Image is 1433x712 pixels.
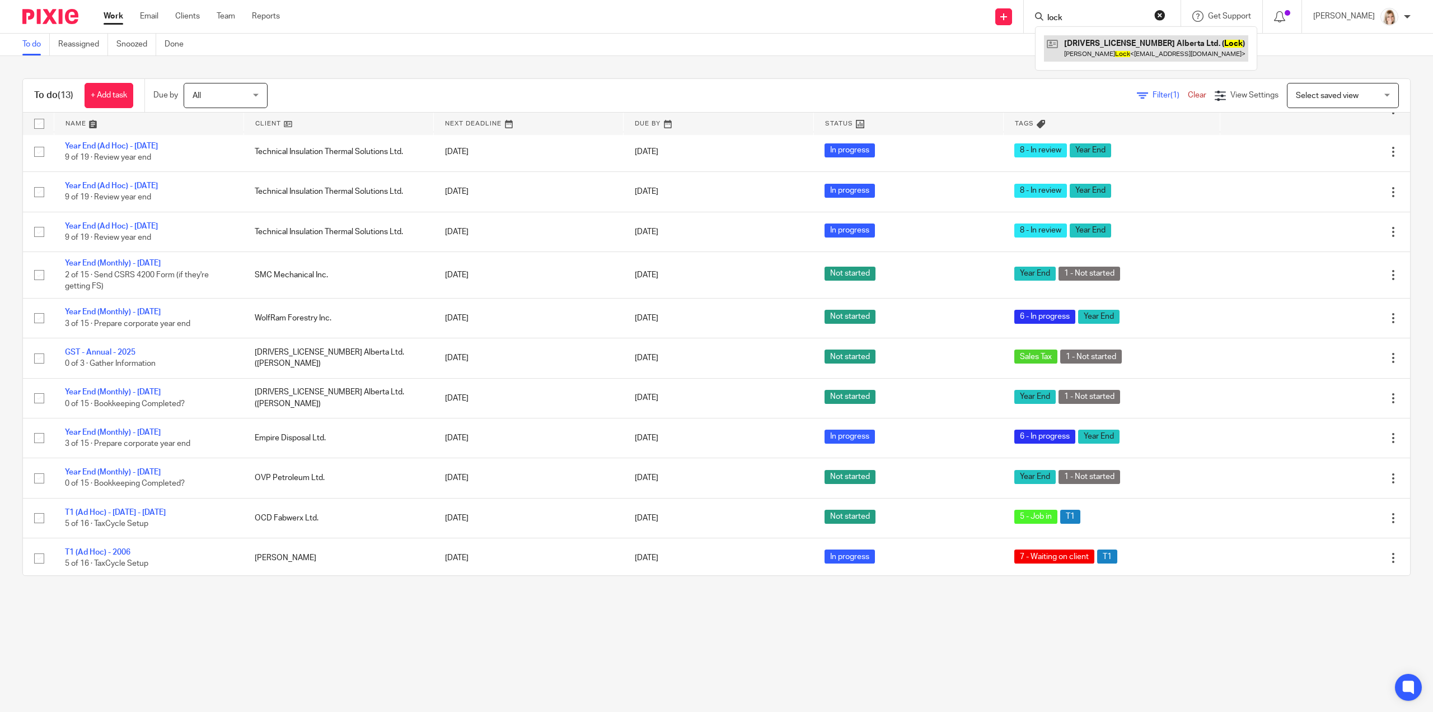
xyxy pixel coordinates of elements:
span: 1 - Not started [1060,350,1122,364]
span: 7 - Waiting on client [1014,550,1094,564]
span: 1 - Not started [1059,390,1120,404]
span: [DATE] [635,474,658,482]
td: [DATE] [434,252,624,298]
a: Year End (Ad Hoc) - [DATE] [65,142,158,150]
a: Year End (Monthly) - [DATE] [65,468,161,476]
td: OVP Petroleum Ltd. [243,458,433,498]
span: 8 - In review [1014,184,1067,198]
img: Tayler%20Headshot%20Compressed%20Resized%202.jpg [1380,8,1398,26]
a: Work [104,11,123,22]
span: 9 of 19 · Review year end [65,234,151,241]
a: T1 (Ad Hoc) - [DATE] - [DATE] [65,509,166,516]
span: Select saved view [1296,92,1359,100]
span: View Settings [1230,91,1279,99]
span: Year End [1014,390,1056,404]
a: Done [165,34,192,55]
span: All [193,92,201,100]
span: (1) [1170,91,1179,99]
span: 3 of 15 · Prepare corporate year end [65,440,190,448]
img: Pixie [22,9,78,24]
span: Tags [1015,120,1034,127]
span: Not started [825,350,875,364]
span: 8 - In review [1014,143,1067,157]
span: Year End [1014,470,1056,484]
td: [DRIVERS_LICENSE_NUMBER] Alberta Ltd. ([PERSON_NAME]) [243,338,433,378]
td: [DRIVERS_LICENSE_NUMBER] Alberta Ltd. ([PERSON_NAME]) [243,378,433,418]
a: Year End (Monthly) - [DATE] [65,429,161,436]
a: Clients [175,11,200,22]
span: Get Support [1208,12,1251,20]
a: Email [140,11,158,22]
span: [DATE] [635,314,658,322]
a: GST - Annual - 2025 [65,348,135,356]
span: [DATE] [635,354,658,362]
span: 0 of 15 · Bookkeeping Completed? [65,480,185,488]
a: Snoozed [116,34,156,55]
td: WolfRam Forestry Inc. [243,298,433,338]
span: Year End [1070,224,1111,238]
a: T1 (Ad Hoc) - 2006 [65,548,130,556]
span: Year End [1078,310,1120,324]
a: Year End (Monthly) - [DATE] [65,308,161,316]
td: OCD Fabwerx Ltd. [243,498,433,538]
a: Team [217,11,235,22]
span: [DATE] [635,434,658,442]
span: In progress [825,224,875,238]
td: [DATE] [434,172,624,212]
span: [DATE] [635,271,658,279]
button: Clear [1154,10,1165,21]
span: [DATE] [635,394,658,402]
a: Reports [252,11,280,22]
a: Reassigned [58,34,108,55]
span: 0 of 15 · Bookkeeping Completed? [65,400,185,408]
span: [DATE] [635,228,658,236]
a: + Add task [85,83,133,108]
td: [DATE] [434,132,624,171]
td: [PERSON_NAME] [243,538,433,578]
span: 6 - In progress [1014,310,1075,324]
span: Sales Tax [1014,350,1057,364]
span: In progress [825,430,875,444]
td: [DATE] [434,458,624,498]
span: In progress [825,143,875,157]
td: [DATE] [434,338,624,378]
span: Not started [825,470,875,484]
input: Search [1046,13,1147,24]
td: [DATE] [434,498,624,538]
span: [DATE] [635,188,658,196]
span: 9 of 19 · Review year end [65,153,151,161]
p: [PERSON_NAME] [1313,11,1375,22]
span: Not started [825,510,875,524]
span: T1 [1097,550,1117,564]
span: (13) [58,91,73,100]
span: 9 of 19 · Review year end [65,194,151,202]
span: 1 - Not started [1059,267,1120,281]
td: [DATE] [434,538,624,578]
span: 6 - In progress [1014,430,1075,444]
span: Not started [825,267,875,281]
span: [DATE] [635,514,658,522]
td: Technical Insulation Thermal Solutions Ltd. [243,172,433,212]
td: Technical Insulation Thermal Solutions Ltd. [243,132,433,171]
span: 5 - Job in [1014,510,1057,524]
a: Year End (Monthly) - [DATE] [65,259,161,267]
span: 8 - In review [1014,224,1067,238]
span: 3 of 15 · Prepare corporate year end [65,320,190,328]
a: Clear [1188,91,1206,99]
span: Year End [1014,267,1056,281]
td: [DATE] [434,378,624,418]
td: SMC Mechanical Inc. [243,252,433,298]
td: [DATE] [434,298,624,338]
span: [DATE] [635,554,658,562]
h1: To do [34,90,73,101]
td: Empire Disposal Ltd. [243,418,433,458]
td: Technical Insulation Thermal Solutions Ltd. [243,212,433,252]
span: Year End [1070,143,1111,157]
span: Not started [825,310,875,324]
span: Not started [825,390,875,404]
span: [DATE] [635,148,658,156]
span: Year End [1078,430,1120,444]
td: [DATE] [434,418,624,458]
span: 2 of 15 · Send CSRS 4200 Form (if they're getting FS) [65,271,209,291]
span: In progress [825,184,875,198]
